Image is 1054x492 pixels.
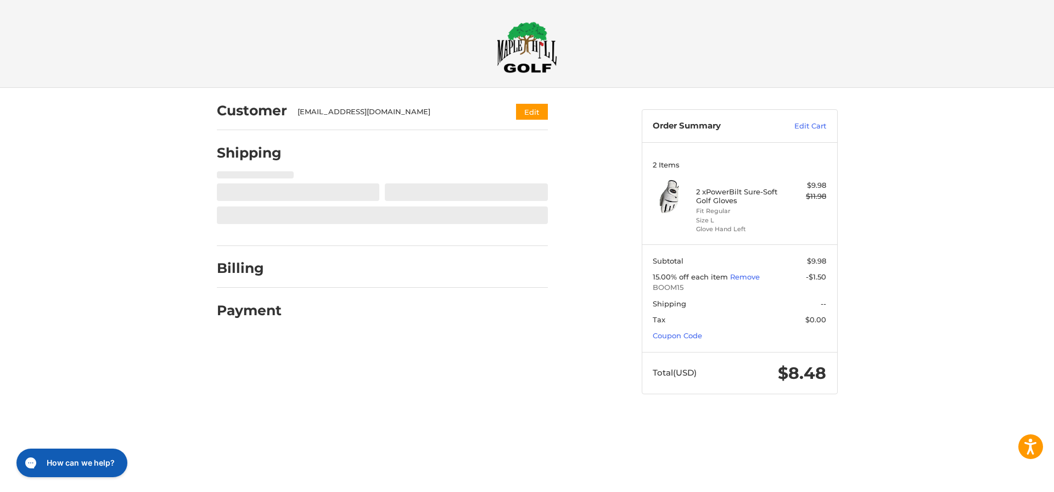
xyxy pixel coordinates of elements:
[653,160,826,169] h3: 2 Items
[217,302,282,319] h2: Payment
[653,121,771,132] h3: Order Summary
[730,272,760,281] a: Remove
[653,315,665,324] span: Tax
[653,272,730,281] span: 15.00% off each item
[217,102,287,119] h2: Customer
[821,299,826,308] span: --
[653,299,686,308] span: Shipping
[805,315,826,324] span: $0.00
[696,225,780,234] li: Glove Hand Left
[783,191,826,202] div: $11.98
[516,104,548,120] button: Edit
[653,331,702,340] a: Coupon Code
[497,21,557,73] img: Maple Hill Golf
[653,256,683,265] span: Subtotal
[298,107,495,118] div: [EMAIL_ADDRESS][DOMAIN_NAME]
[217,260,281,277] h2: Billing
[653,367,697,378] span: Total (USD)
[217,144,282,161] h2: Shipping
[696,206,780,216] li: Fit Regular
[806,272,826,281] span: -$1.50
[783,180,826,191] div: $9.98
[11,445,131,481] iframe: Gorgias live chat messenger
[807,256,826,265] span: $9.98
[778,363,826,383] span: $8.48
[696,187,780,205] h4: 2 x PowerBilt Sure-Soft Golf Gloves
[653,282,826,293] span: BOOM15
[771,121,826,132] a: Edit Cart
[696,216,780,225] li: Size L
